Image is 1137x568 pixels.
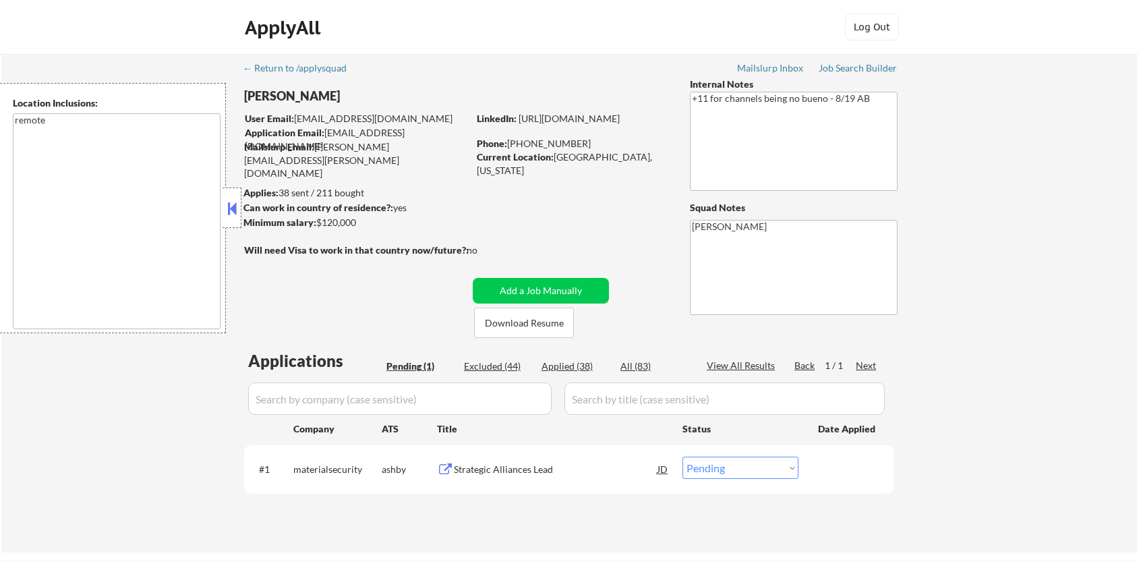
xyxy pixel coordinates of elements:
[477,138,507,149] strong: Phone:
[845,13,899,40] button: Log Out
[382,463,437,476] div: ashby
[259,463,283,476] div: #1
[464,360,531,373] div: Excluded (44)
[243,216,468,229] div: $120,000
[819,63,898,76] a: Job Search Builder
[244,140,468,180] div: [PERSON_NAME][EMAIL_ADDRESS][PERSON_NAME][DOMAIN_NAME]
[794,359,816,372] div: Back
[293,463,382,476] div: materialsecurity
[682,416,798,441] div: Status
[245,16,324,39] div: ApplyAll
[690,78,898,91] div: Internal Notes
[244,141,314,152] strong: Mailslurp Email:
[245,127,324,138] strong: Application Email:
[564,382,885,415] input: Search by title (case sensitive)
[243,63,359,76] a: ← Return to /applysquad
[856,359,877,372] div: Next
[474,308,574,338] button: Download Resume
[818,422,877,436] div: Date Applied
[542,360,609,373] div: Applied (38)
[386,360,454,373] div: Pending (1)
[382,422,437,436] div: ATS
[243,202,393,213] strong: Can work in country of residence?:
[656,457,670,481] div: JD
[454,463,658,476] div: Strategic Alliances Lead
[13,96,221,110] div: Location Inclusions:
[737,63,805,76] a: Mailslurp Inbox
[243,186,468,200] div: 38 sent / 211 bought
[248,382,552,415] input: Search by company (case sensitive)
[825,359,856,372] div: 1 / 1
[477,137,668,150] div: [PHONE_NUMBER]
[243,201,464,215] div: yes
[293,422,382,436] div: Company
[244,244,469,256] strong: Will need Visa to work in that country now/future?:
[437,422,670,436] div: Title
[819,63,898,73] div: Job Search Builder
[473,278,609,304] button: Add a Job Manually
[245,126,468,152] div: [EMAIL_ADDRESS][DOMAIN_NAME]
[245,113,294,124] strong: User Email:
[477,150,668,177] div: [GEOGRAPHIC_DATA], [US_STATE]
[707,359,779,372] div: View All Results
[690,201,898,215] div: Squad Notes
[243,187,279,198] strong: Applies:
[248,353,382,369] div: Applications
[477,113,517,124] strong: LinkedIn:
[519,113,620,124] a: [URL][DOMAIN_NAME]
[243,63,359,73] div: ← Return to /applysquad
[477,151,554,163] strong: Current Location:
[245,112,468,125] div: [EMAIL_ADDRESS][DOMAIN_NAME]
[244,88,521,105] div: [PERSON_NAME]
[243,217,316,228] strong: Minimum salary:
[737,63,805,73] div: Mailslurp Inbox
[467,244,505,257] div: no
[620,360,688,373] div: All (83)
